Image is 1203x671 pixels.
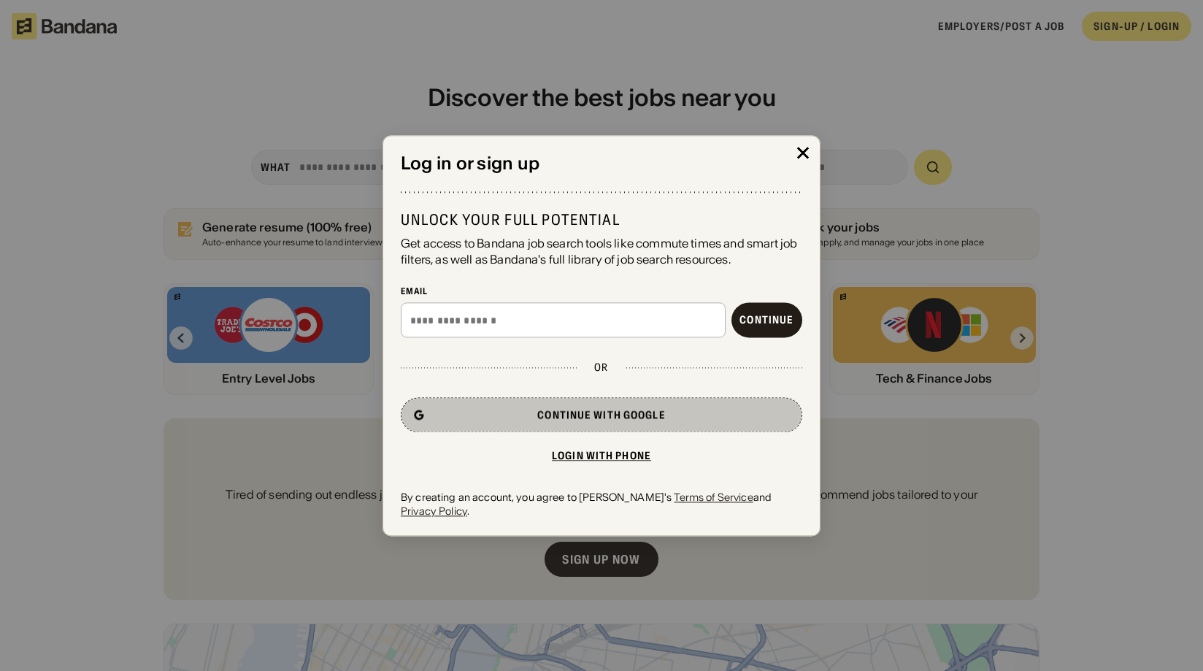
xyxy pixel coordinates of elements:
div: Unlock your full potential [401,210,802,229]
div: Continue [739,315,793,326]
div: or [594,361,608,375]
div: Continue with Google [537,410,665,421]
div: Log in or sign up [401,153,802,175]
div: By creating an account, you agree to [PERSON_NAME]'s and . [401,491,802,518]
div: Email [401,285,802,297]
a: Terms of Service [674,491,753,505]
div: Login with phone [552,451,651,461]
a: Privacy Policy [401,505,467,518]
div: Get access to Bandana job search tools like commute times and smart job filters, as well as Banda... [401,235,802,268]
